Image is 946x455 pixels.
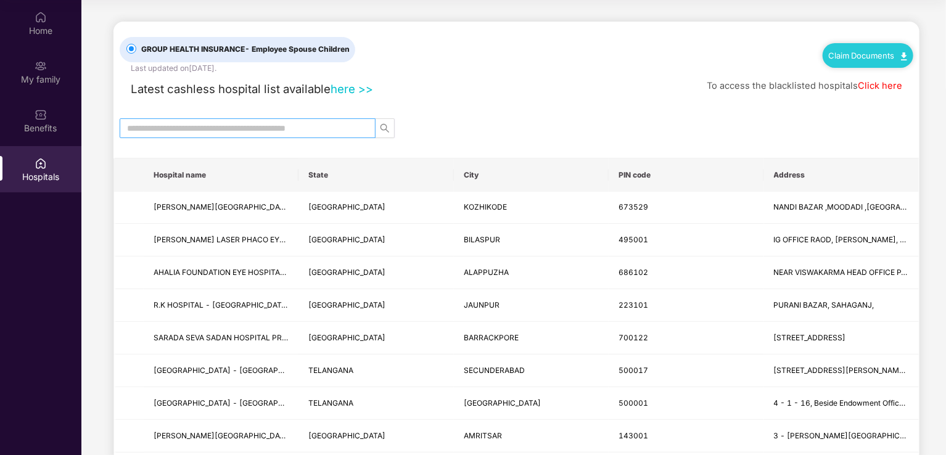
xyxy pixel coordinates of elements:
td: NEAR VISWAKARMA HEAD OFFICE PANACHIKKAVU PO [764,256,919,289]
td: AHALIA FOUNDATION EYE HOSPITAL - CHANGANACHERRY [144,256,298,289]
span: search [376,123,394,133]
img: svg+xml;base64,PHN2ZyB4bWxucz0iaHR0cDovL3d3dy53My5vcmcvMjAwMC9zdmciIHdpZHRoPSIxMC40IiBoZWlnaHQ9Ij... [901,52,907,60]
td: ADITYA HOSPITAL - Hyderabad [144,387,298,420]
span: TELANGANA [308,398,353,408]
img: svg+xml;base64,PHN2ZyBpZD0iQmVuZWZpdHMiIHhtbG5zPSJodHRwOi8vd3d3LnczLm9yZy8yMDAwL3N2ZyIgd2lkdGg9Ij... [35,109,47,121]
th: City [454,158,609,192]
span: [PERSON_NAME][GEOGRAPHIC_DATA] - [GEOGRAPHIC_DATA] [154,202,377,211]
a: Click here [858,80,902,91]
button: search [375,118,395,138]
span: [GEOGRAPHIC_DATA] [308,431,385,440]
span: 495001 [619,235,648,244]
td: SAHANI HOSPITAL - KOZHIKODE [144,192,298,224]
td: 4 - 1 - 16, Beside Endowment Office Tilak Road, Abids [764,387,919,420]
th: PIN code [609,158,763,192]
a: Claim Documents [829,51,907,60]
span: SECUNDERABAD [464,366,525,375]
span: AMRITSAR [464,431,502,440]
td: KERALA [298,192,453,224]
span: R.K HOSPITAL - [GEOGRAPHIC_DATA] [154,300,289,309]
img: svg+xml;base64,PHN2ZyBpZD0iSG9tZSIgeG1sbnM9Imh0dHA6Ly93d3cudzMub3JnLzIwMDAvc3ZnIiB3aWR0aD0iMjAiIG... [35,11,47,23]
span: 143001 [619,431,648,440]
span: KOZHIKODE [464,202,507,211]
td: BILASPUR [454,224,609,256]
span: [GEOGRAPHIC_DATA] - [GEOGRAPHIC_DATA] [154,398,316,408]
img: svg+xml;base64,PHN2ZyB3aWR0aD0iMjAiIGhlaWdodD0iMjAiIHZpZXdCb3g9IjAgMCAyMCAyMCIgZmlsbD0ibm9uZSIgeG... [35,60,47,72]
span: 700122 [619,333,648,342]
td: SARADA SEVA SADAN HOSPITAL PRIVATE LIMITED - BARRACKPORE [144,322,298,355]
span: SARADA SEVA SADAN HOSPITAL PRIVATE LIMITED - [GEOGRAPHIC_DATA] [154,333,419,342]
td: UTTAR PRADESH [298,289,453,322]
td: WEST BENGAL [298,322,453,355]
td: PURANI BAZAR, SAHAGANJ, [764,289,919,322]
div: Last updated on [DATE] . [131,62,216,74]
td: MEENA HOSPITAL - Secunderabad [144,355,298,387]
td: R.K HOSPITAL - JAUNPUR [144,289,298,322]
span: TELANGANA [308,366,353,375]
span: BILASPUR [464,235,500,244]
td: KERALA [298,256,453,289]
span: - Employee Spouse Children [245,44,350,54]
th: Address [764,158,919,192]
span: 500001 [619,398,648,408]
span: BARRACKPORE [464,333,519,342]
span: [STREET_ADDRESS] [774,333,846,342]
span: [GEOGRAPHIC_DATA] [464,398,541,408]
span: [GEOGRAPHIC_DATA] [308,268,385,277]
span: 500017 [619,366,648,375]
td: 3 - Dasondha Singh Road, Lawrence Road Extension [764,420,919,453]
th: State [298,158,453,192]
td: CHHATTISGARH [298,224,453,256]
td: IG OFFICE RAOD, NEHRU CHOWK, NEAR APPEX BANK, [764,224,919,256]
td: JAUNPUR [454,289,609,322]
span: 223101 [619,300,648,309]
span: [PERSON_NAME][GEOGRAPHIC_DATA] - [GEOGRAPHIC_DATA] [154,431,377,440]
img: svg+xml;base64,PHN2ZyBpZD0iSG9zcGl0YWxzIiB4bWxucz0iaHR0cDovL3d3dy53My5vcmcvMjAwMC9zdmciIHdpZHRoPS... [35,157,47,170]
td: TELANGANA [298,387,453,420]
td: PUNJAB [298,420,453,453]
td: AMRITSAR [454,420,609,453]
span: GROUP HEALTH INSURANCE [136,44,355,55]
td: 40(114) , BARASAT ROAD , BARRACKPORE , PINCODE - 700122 [764,322,919,355]
span: Latest cashless hospital list available [131,82,331,96]
span: Hospital name [154,170,289,180]
td: TELANGANA [298,355,453,387]
td: KOZHIKODE [454,192,609,224]
td: NANDI BAZAR ,MOODADI ,KOZHIKODE.673529 [764,192,919,224]
td: HYDERABAD [454,387,609,420]
span: AHALIA FOUNDATION EYE HOSPITAL - CHANGANACHERRY [154,268,366,277]
span: ALAPPUZHA [464,268,509,277]
span: [GEOGRAPHIC_DATA] [308,202,385,211]
span: 673529 [619,202,648,211]
span: [GEOGRAPHIC_DATA] [308,333,385,342]
span: 686102 [619,268,648,277]
span: JAUNPUR [464,300,500,309]
span: [STREET_ADDRESS][PERSON_NAME] - [774,366,914,375]
td: ASHIRWAD LASER PHACO EYE HOSPITAL - BILASPUR [144,224,298,256]
td: NAYYAR HEART INSTITUTE AND SUPERSPECIALITY HOSPITAL - Amritsar [144,420,298,453]
td: SECUNDERABAD [454,355,609,387]
span: [GEOGRAPHIC_DATA] - [GEOGRAPHIC_DATA] [154,366,316,375]
span: To access the blacklisted hospitals [707,80,858,91]
span: [GEOGRAPHIC_DATA] [308,235,385,244]
td: 10-5-682/2, Sai Ranga Towers, Tukaram Gate, Lallaguda - [764,355,919,387]
span: PURANI BAZAR, SAHAGANJ, [774,300,874,309]
th: Hospital name [144,158,298,192]
span: [GEOGRAPHIC_DATA] [308,300,385,309]
span: [PERSON_NAME] LASER PHACO EYE HOSPITAL - BILASPUR [154,235,367,244]
span: Address [774,170,909,180]
td: BARRACKPORE [454,322,609,355]
a: here >> [331,82,373,96]
td: ALAPPUZHA [454,256,609,289]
